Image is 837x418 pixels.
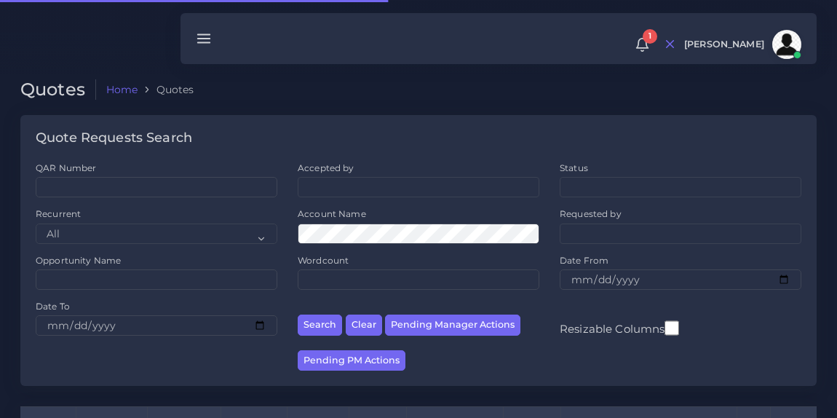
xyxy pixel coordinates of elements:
img: avatar [772,30,801,59]
button: Pending Manager Actions [385,315,520,336]
label: Date From [560,254,608,267]
label: Status [560,162,588,174]
label: Opportunity Name [36,254,121,267]
a: 1 [630,37,655,52]
input: Resizable Columns [665,319,679,337]
span: 1 [643,29,657,44]
label: Date To [36,300,70,312]
a: [PERSON_NAME]avatar [677,30,806,59]
button: Search [298,315,342,336]
h4: Quote Requests Search [36,130,192,146]
a: Home [106,82,138,97]
button: Pending PM Actions [298,350,405,371]
li: Quotes [138,82,194,97]
button: Clear [346,315,382,336]
label: Account Name [298,208,366,220]
label: Resizable Columns [560,319,679,337]
label: QAR Number [36,162,96,174]
span: [PERSON_NAME] [684,40,764,50]
label: Requested by [560,208,622,220]
label: Wordcount [298,254,349,267]
label: Accepted by [298,162,354,174]
h2: Quotes [20,79,96,100]
label: Recurrent [36,208,81,220]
